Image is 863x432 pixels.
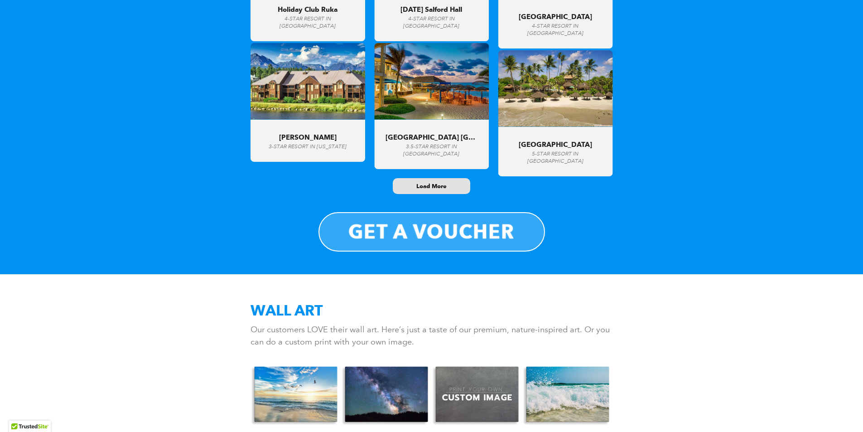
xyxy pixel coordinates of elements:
span: 4-STAR RESORT in [GEOGRAPHIC_DATA] [527,23,583,37]
button: Load More [393,178,470,194]
span: [GEOGRAPHIC_DATA] [GEOGRAPHIC_DATA] [386,133,477,141]
span: 3-STAR RESORT in [US_STATE] [269,143,347,150]
a: GET A VOUCHER [318,212,545,252]
b: WALL ART [251,301,323,319]
span: 4-STAR RESORT in [GEOGRAPHIC_DATA] [280,15,336,29]
span: [GEOGRAPHIC_DATA] [519,141,592,149]
span: 3.5-STAR RESORT in [GEOGRAPHIC_DATA] [403,143,459,157]
span: Our customers LOVE their wall art. Here’s just a taste of our premium, nature-inspired art. Or yo... [251,325,610,347]
span: [GEOGRAPHIC_DATA] [519,13,592,21]
span: 5-STAR RESORT in [GEOGRAPHIC_DATA] [527,150,583,165]
b: GET A VOUCHER [348,220,515,243]
span: Load More [416,182,447,190]
span: [DATE] Salford Hall [400,5,462,14]
span: Holiday Club Ruka [278,5,337,14]
span: 4-STAR RESORT in [GEOGRAPHIC_DATA] [403,15,459,29]
span: [PERSON_NAME] [279,133,337,141]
